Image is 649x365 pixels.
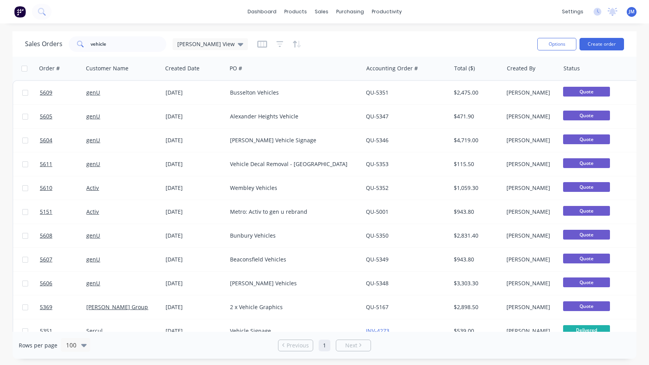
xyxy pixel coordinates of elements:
span: Quote [563,182,610,192]
button: Options [537,38,576,50]
div: $943.80 [454,208,498,216]
span: 5608 [40,232,52,240]
span: Next [345,342,357,349]
div: PO # [230,64,242,72]
div: [PERSON_NAME] [506,136,555,144]
div: [DATE] [166,89,224,97]
div: $4,719.00 [454,136,498,144]
div: Accounting Order # [366,64,418,72]
a: 5605 [40,105,86,128]
div: [DATE] [166,232,224,240]
div: [PERSON_NAME] [506,208,555,216]
a: 5369 [40,295,86,319]
div: Vehicle Decal Removal - [GEOGRAPHIC_DATA] [230,160,353,168]
span: 5606 [40,279,52,287]
div: [PERSON_NAME] [506,89,555,97]
a: 5608 [40,224,86,247]
a: 5611 [40,152,86,176]
div: [PERSON_NAME] [506,327,555,335]
span: Quote [563,254,610,263]
a: QU-5352 [366,184,389,191]
span: 5369 [40,303,52,311]
span: 5604 [40,136,52,144]
div: $3,303.30 [454,279,498,287]
div: [DATE] [166,327,224,335]
div: [PERSON_NAME] [506,184,555,192]
div: [PERSON_NAME] [506,279,555,287]
button: Create order [579,38,624,50]
div: purchasing [332,6,368,18]
div: [DATE] [166,208,224,216]
div: Order # [39,64,60,72]
a: 5151 [40,200,86,224]
div: Beaconsfield Vehicles [230,256,353,263]
div: Created By [507,64,535,72]
div: [PERSON_NAME] [506,160,555,168]
div: $2,831.40 [454,232,498,240]
div: [DATE] [166,136,224,144]
div: [DATE] [166,113,224,120]
span: Quote [563,206,610,216]
a: genU [86,113,100,120]
a: 5609 [40,81,86,104]
h1: Sales Orders [25,40,62,48]
div: [PERSON_NAME] [506,303,555,311]
div: [DATE] [166,256,224,263]
a: Previous page [278,342,313,349]
div: settings [558,6,587,18]
span: 5351 [40,327,52,335]
span: Quote [563,301,610,311]
div: $2,898.50 [454,303,498,311]
a: QU-5351 [366,89,389,96]
div: $1,059.30 [454,184,498,192]
span: Quote [563,230,610,240]
a: QU-5348 [366,279,389,287]
span: 5607 [40,256,52,263]
a: Sercul [86,327,103,335]
div: Metro: Activ to gen u rebrand [230,208,353,216]
span: Previous [287,342,309,349]
a: 5351 [40,319,86,343]
div: Bunbury Vehicles [230,232,353,240]
span: Quote [563,134,610,144]
div: Status [563,64,580,72]
span: Quote [563,277,610,287]
a: 5606 [40,272,86,295]
a: Page 1 is your current page [319,340,330,351]
a: Next page [336,342,371,349]
div: $943.80 [454,256,498,263]
span: 5605 [40,113,52,120]
span: Delivered [563,325,610,335]
div: Busselton Vehicles [230,89,353,97]
div: Vehicle Signage [230,327,353,335]
div: [DATE] [166,303,224,311]
span: Quote [563,87,610,97]
div: [DATE] [166,184,224,192]
div: Created Date [165,64,200,72]
div: products [280,6,311,18]
div: Alexander Heights Vehicle [230,113,353,120]
a: genU [86,279,100,287]
div: $115.50 [454,160,498,168]
a: 5610 [40,176,86,200]
a: genU [86,160,100,168]
div: sales [311,6,332,18]
span: Rows per page [19,342,57,349]
div: [PERSON_NAME] Vehicles [230,279,353,287]
a: QU-5347 [366,113,389,120]
div: 2 x Vehicle Graphics [230,303,353,311]
div: [DATE] [166,279,224,287]
a: Activ [86,208,99,215]
div: productivity [368,6,406,18]
a: genU [86,136,100,144]
a: QU-5353 [366,160,389,168]
a: genU [86,256,100,263]
span: [PERSON_NAME] View [177,40,235,48]
span: 5610 [40,184,52,192]
div: $471.90 [454,113,498,120]
a: dashboard [244,6,280,18]
a: QU-5350 [366,232,389,239]
a: genU [86,89,100,96]
span: 5611 [40,160,52,168]
div: [PERSON_NAME] [506,232,555,240]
